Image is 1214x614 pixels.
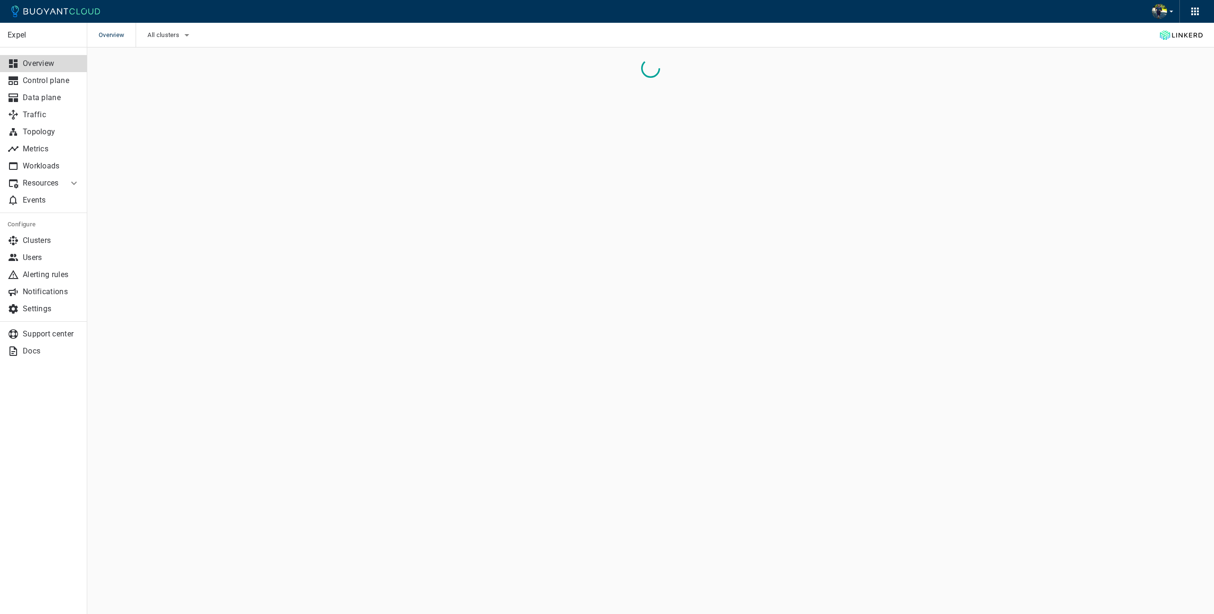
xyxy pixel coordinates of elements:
[8,30,79,40] p: Expel
[99,23,136,47] span: Overview
[23,287,80,297] p: Notifications
[23,236,80,245] p: Clusters
[23,178,61,188] p: Resources
[23,93,80,102] p: Data plane
[23,329,80,339] p: Support center
[23,304,80,314] p: Settings
[1152,4,1167,19] img: Bjorn Stange
[23,161,80,171] p: Workloads
[147,28,193,42] button: All clusters
[23,195,80,205] p: Events
[23,253,80,262] p: Users
[23,144,80,154] p: Metrics
[23,127,80,137] p: Topology
[147,31,181,39] span: All clusters
[23,76,80,85] p: Control plane
[8,221,80,228] h5: Configure
[23,346,80,356] p: Docs
[23,110,80,120] p: Traffic
[23,270,80,279] p: Alerting rules
[23,59,80,68] p: Overview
